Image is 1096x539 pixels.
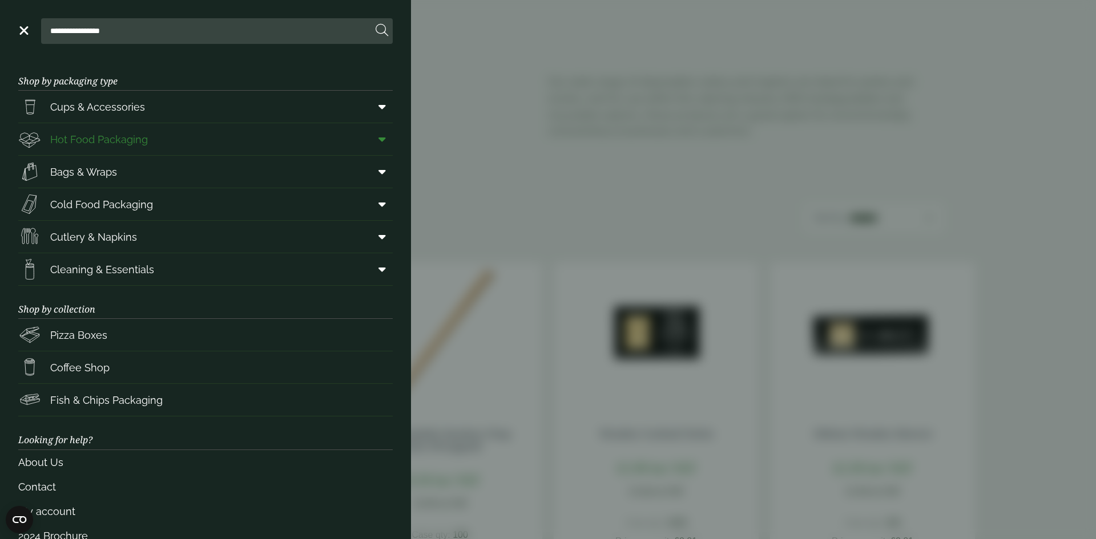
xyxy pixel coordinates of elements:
span: Coffee Shop [50,360,110,375]
a: Cutlery & Napkins [18,221,393,253]
span: Pizza Boxes [50,327,107,343]
img: Deli_box.svg [18,128,41,151]
h3: Shop by collection [18,286,393,319]
a: Cold Food Packaging [18,188,393,220]
a: Bags & Wraps [18,156,393,188]
span: Cleaning & Essentials [50,262,154,277]
a: Cleaning & Essentials [18,253,393,285]
span: Bags & Wraps [50,164,117,180]
a: Pizza Boxes [18,319,393,351]
span: Cold Food Packaging [50,197,153,212]
img: FishNchip_box.svg [18,388,41,411]
span: Cutlery & Napkins [50,229,137,245]
img: Sandwich_box.svg [18,193,41,216]
a: About Us [18,450,393,475]
img: HotDrink_paperCup.svg [18,356,41,379]
a: Hot Food Packaging [18,123,393,155]
a: Cups & Accessories [18,91,393,123]
button: Open CMP widget [6,506,33,533]
h3: Looking for help? [18,416,393,449]
a: My account [18,499,393,524]
img: Pizza_boxes.svg [18,323,41,346]
a: Contact [18,475,393,499]
span: Fish & Chips Packaging [50,392,163,408]
img: Paper_carriers.svg [18,160,41,183]
a: Coffee Shop [18,351,393,383]
a: Fish & Chips Packaging [18,384,393,416]
span: Hot Food Packaging [50,132,148,147]
img: open-wipe.svg [18,258,41,281]
h3: Shop by packaging type [18,58,393,91]
img: Cutlery.svg [18,225,41,248]
span: Cups & Accessories [50,99,145,115]
img: PintNhalf_cup.svg [18,95,41,118]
